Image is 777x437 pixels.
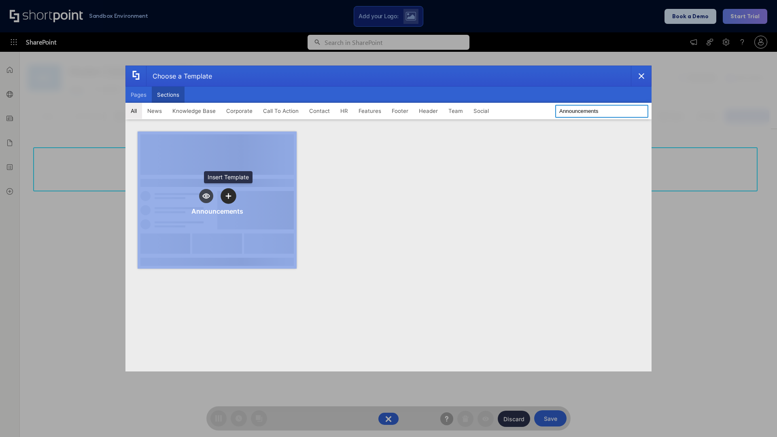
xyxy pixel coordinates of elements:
button: Sections [152,87,185,103]
div: Choose a Template [146,66,212,86]
div: template selector [125,66,652,371]
button: News [142,103,167,119]
button: Knowledge Base [167,103,221,119]
button: Corporate [221,103,258,119]
button: Contact [304,103,335,119]
button: HR [335,103,353,119]
button: Social [468,103,494,119]
button: Header [414,103,443,119]
input: Search [555,105,648,118]
button: Call To Action [258,103,304,119]
button: Footer [386,103,414,119]
button: Features [353,103,386,119]
button: All [125,103,142,119]
button: Team [443,103,468,119]
iframe: Chat Widget [737,398,777,437]
div: Announcements [191,207,243,215]
button: Pages [125,87,152,103]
